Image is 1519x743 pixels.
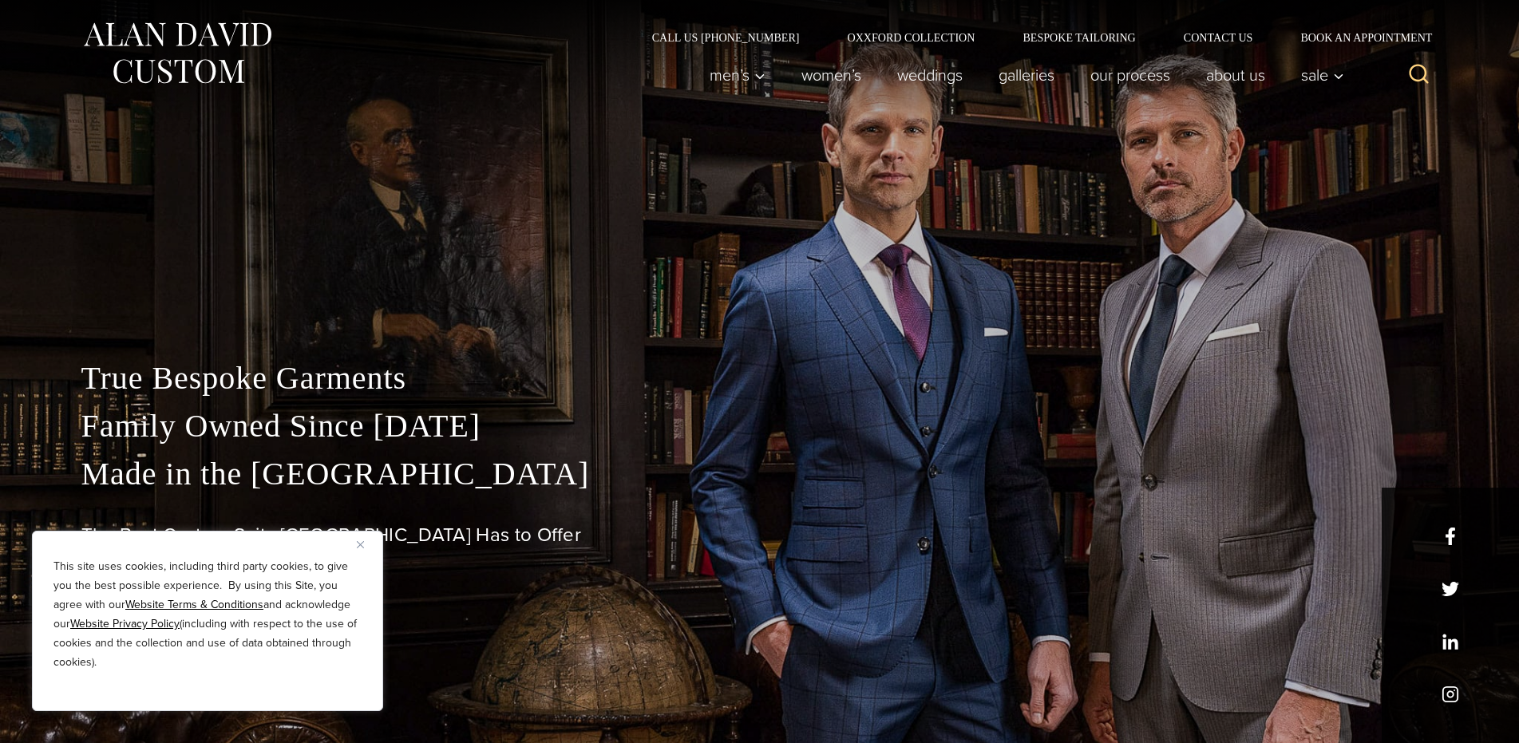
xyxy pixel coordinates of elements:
a: Bespoke Tailoring [999,32,1159,43]
span: Men’s [710,67,765,83]
h1: The Best Custom Suits [GEOGRAPHIC_DATA] Has to Offer [81,524,1438,547]
nav: Secondary Navigation [628,32,1438,43]
button: View Search Form [1400,56,1438,94]
button: Close [357,535,376,554]
a: weddings [879,59,980,91]
span: Sale [1301,67,1344,83]
a: Galleries [980,59,1072,91]
a: Website Privacy Policy [70,615,180,632]
img: Alan David Custom [81,18,273,89]
a: Book an Appointment [1276,32,1438,43]
a: About Us [1188,59,1283,91]
a: Contact Us [1160,32,1277,43]
a: Women’s [783,59,879,91]
a: Our Process [1072,59,1188,91]
p: This site uses cookies, including third party cookies, to give you the best possible experience. ... [53,557,362,672]
a: Website Terms & Conditions [125,596,263,613]
img: Close [357,541,364,548]
a: Oxxford Collection [823,32,999,43]
a: Call Us [PHONE_NUMBER] [628,32,824,43]
nav: Primary Navigation [691,59,1352,91]
p: True Bespoke Garments Family Owned Since [DATE] Made in the [GEOGRAPHIC_DATA] [81,354,1438,498]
